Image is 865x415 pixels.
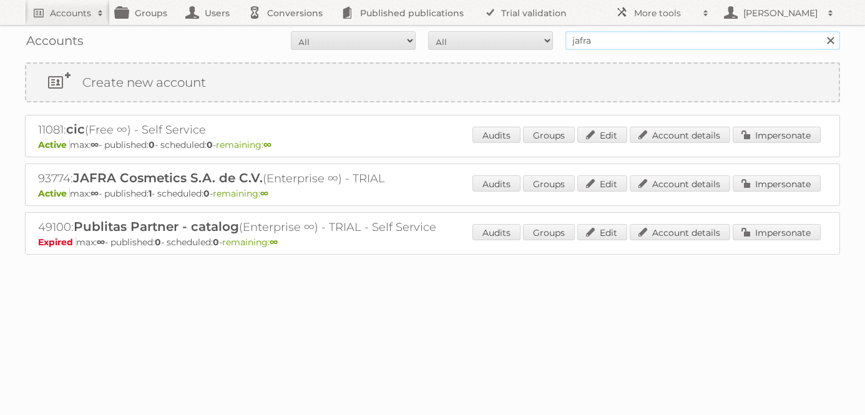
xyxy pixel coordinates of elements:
a: Edit [577,224,627,240]
a: Groups [523,224,575,240]
span: remaining: [213,188,268,199]
strong: 0 [149,139,155,150]
strong: 0 [203,188,210,199]
span: Expired [38,237,76,248]
strong: 0 [207,139,213,150]
p: max: - published: - scheduled: - [38,237,827,248]
a: Account details [630,175,730,192]
span: remaining: [216,139,271,150]
p: max: - published: - scheduled: - [38,139,827,150]
h2: 49100: (Enterprise ∞) - TRIAL - Self Service [38,219,475,235]
a: Impersonate [733,224,821,240]
strong: ∞ [263,139,271,150]
span: Publitas Partner - catalog [74,219,239,234]
a: Groups [523,175,575,192]
strong: ∞ [90,188,99,199]
a: Groups [523,127,575,143]
span: cic [66,122,85,137]
strong: ∞ [90,139,99,150]
h2: More tools [634,7,696,19]
a: Edit [577,175,627,192]
a: Account details [630,224,730,240]
p: max: - published: - scheduled: - [38,188,827,199]
strong: 0 [155,237,161,248]
a: Audits [472,175,520,192]
strong: 0 [213,237,219,248]
span: Active [38,139,70,150]
a: Audits [472,127,520,143]
h2: 93774: (Enterprise ∞) - TRIAL [38,170,475,187]
strong: ∞ [260,188,268,199]
a: Account details [630,127,730,143]
a: Impersonate [733,127,821,143]
strong: ∞ [270,237,278,248]
h2: Accounts [50,7,91,19]
strong: 1 [149,188,152,199]
strong: ∞ [97,237,105,248]
span: JAFRA Cosmetics S.A. de C.V. [73,170,263,185]
h2: 11081: (Free ∞) - Self Service [38,122,475,138]
h2: [PERSON_NAME] [740,7,821,19]
a: Impersonate [733,175,821,192]
a: Edit [577,127,627,143]
a: Create new account [26,64,839,101]
span: Active [38,188,70,199]
a: Audits [472,224,520,240]
span: remaining: [222,237,278,248]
